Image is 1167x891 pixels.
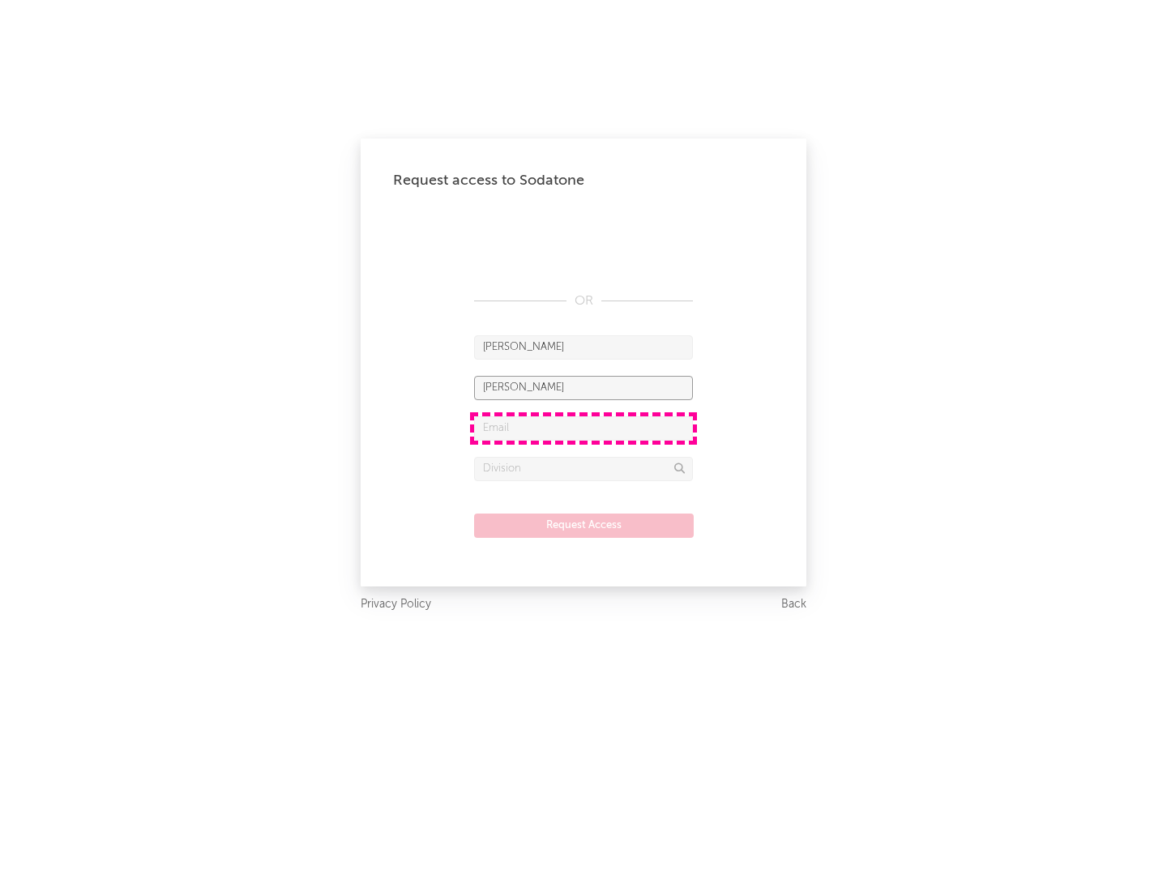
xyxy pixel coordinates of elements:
[474,514,694,538] button: Request Access
[781,595,806,615] a: Back
[474,292,693,311] div: OR
[474,457,693,481] input: Division
[474,416,693,441] input: Email
[361,595,431,615] a: Privacy Policy
[393,171,774,190] div: Request access to Sodatone
[474,335,693,360] input: First Name
[474,376,693,400] input: Last Name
